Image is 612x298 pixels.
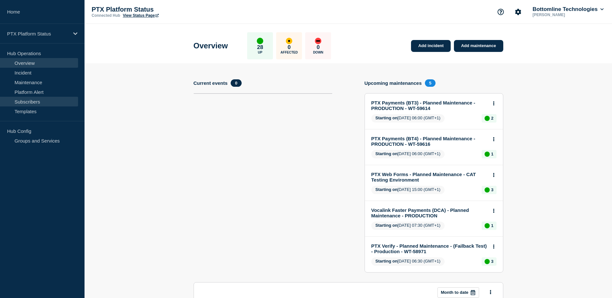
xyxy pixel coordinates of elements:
span: Starting on [376,187,398,192]
h4: Upcoming maintenances [365,80,422,86]
p: 1 [491,223,493,228]
p: 2 [491,116,493,121]
span: [DATE] 06:30 (GMT+1) [371,257,445,266]
button: Account settings [511,5,525,19]
p: 28 [257,44,263,51]
p: Affected [281,51,298,54]
p: PTX Platform Status [92,6,221,13]
span: 0 [231,79,241,87]
p: 0 [317,44,320,51]
a: PTX Web Forms - Planned Maintenance - CAT Testing Environment [371,172,488,183]
p: 3 [491,187,493,192]
p: 0 [288,44,291,51]
span: [DATE] 15:00 (GMT+1) [371,186,445,194]
span: [DATE] 06:00 (GMT+1) [371,114,445,123]
button: Support [494,5,507,19]
span: Starting on [376,223,398,228]
p: PTX Platform Status [7,31,69,36]
span: Starting on [376,259,398,263]
div: up [485,187,490,193]
a: Add maintenance [454,40,503,52]
a: View Status Page [123,13,159,18]
span: 5 [425,79,436,87]
span: Starting on [376,115,398,120]
span: [DATE] 07:30 (GMT+1) [371,222,445,230]
p: 3 [491,259,493,264]
div: affected [286,38,292,44]
div: up [485,152,490,157]
a: Add incident [411,40,451,52]
div: up [485,116,490,121]
h1: Overview [194,41,228,50]
div: up [485,259,490,264]
button: Bottomline Technologies [531,6,605,13]
span: Starting on [376,151,398,156]
div: up [257,38,263,44]
p: Connected Hub [92,13,120,18]
button: Month to date [437,287,479,298]
p: [PERSON_NAME] [531,13,598,17]
span: [DATE] 06:00 (GMT+1) [371,150,445,158]
a: PTX Payments (BT4) - Planned Maintenance - PRODUCTION - WT-59616 [371,136,488,147]
p: 1 [491,152,493,156]
a: Vocalink Faster Payments (DCA) - Planned Maintenance - PRODUCTION [371,207,488,218]
a: PTX Verify - Planned Maintenance - (Failback Test) - Production - WT-58971 [371,243,488,254]
h4: Current events [194,80,228,86]
p: Down [313,51,323,54]
a: PTX Payments (BT3) - Planned Maintenance - PRODUCTION - WT-59614 [371,100,488,111]
p: Up [258,51,262,54]
div: up [485,223,490,228]
div: down [315,38,321,44]
p: Month to date [441,290,468,295]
